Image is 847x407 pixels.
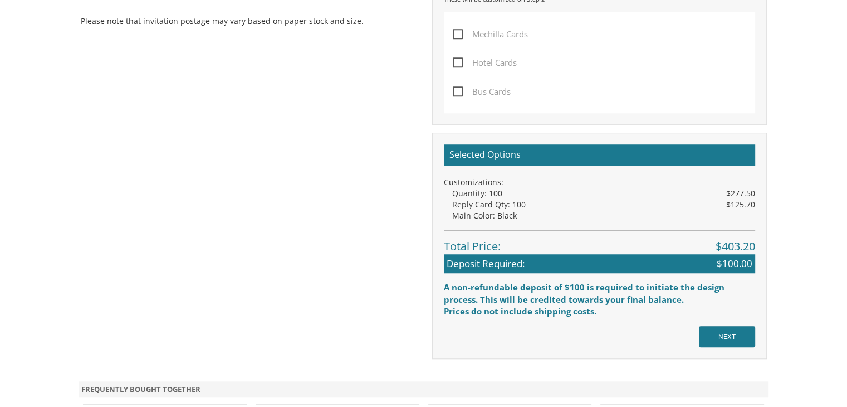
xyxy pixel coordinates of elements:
div: Prices do not include shipping costs. [444,306,755,317]
span: $125.70 [726,199,755,210]
div: Main Color: Black [452,210,755,221]
span: Bus Cards [453,85,511,99]
div: Deposit Required: [444,254,755,273]
div: FREQUENTLY BOUGHT TOGETHER [79,381,769,398]
span: Hotel Cards [453,56,517,70]
span: $100.00 [717,257,752,270]
div: Customizations: [444,177,755,188]
div: Reply Card Qty: 100 [452,199,755,210]
input: NEXT [699,326,755,347]
div: A non-refundable deposit of $100 is required to initiate the design process. This will be credite... [444,282,755,306]
span: $403.20 [716,239,755,255]
span: Mechilla Cards [453,27,528,41]
div: Quantity: 100 [452,188,755,199]
span: $277.50 [726,188,755,199]
h2: Selected Options [444,144,755,166]
div: Total Price: [444,230,755,255]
